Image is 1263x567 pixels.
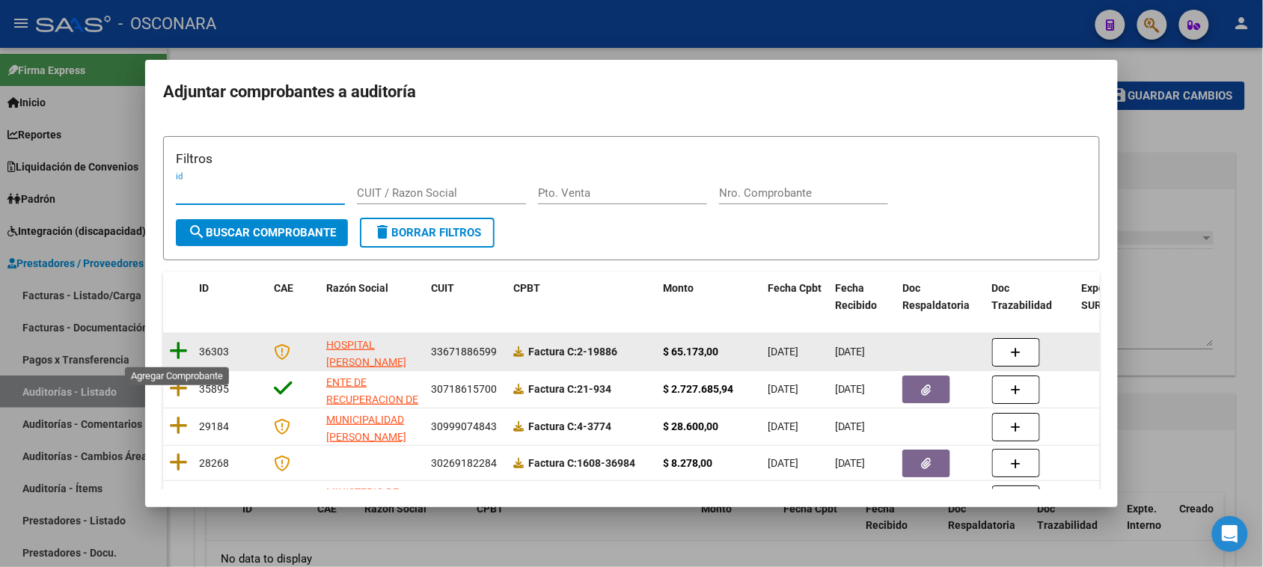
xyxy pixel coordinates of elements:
datatable-header-cell: Monto [657,272,762,322]
datatable-header-cell: ID [193,272,268,322]
span: Factura C: [528,420,577,432]
span: [DATE] [835,346,866,358]
span: CUIT [431,282,454,294]
h3: Filtros [176,149,1087,168]
strong: $ 65.173,00 [663,346,718,358]
span: CPBT [513,282,540,294]
span: Buscar Comprobante [188,226,336,239]
span: 35895 [199,383,229,395]
span: [DATE] [768,346,798,358]
span: CAE [274,282,293,294]
h2: Adjuntar comprobantes a auditoría [163,78,1100,106]
span: Borrar Filtros [373,226,481,239]
span: Doc Trazabilidad [992,282,1053,311]
span: HOSPITAL [PERSON_NAME] [326,339,406,368]
datatable-header-cell: Razón Social [320,272,425,322]
span: 30269182284 [431,457,497,469]
span: Fecha Cpbt [768,282,822,294]
span: [DATE] [835,420,866,432]
strong: 1608-36984 [528,457,635,469]
span: [DATE] [768,457,798,469]
span: [DATE] [768,420,798,432]
span: MINISTERIO DE SALUD PCIA DE BS AS [326,486,414,533]
span: Fecha Recibido [835,282,877,311]
datatable-header-cell: Expediente SUR Asociado [1076,272,1158,322]
span: Expediente SUR Asociado [1082,282,1149,311]
span: Doc Respaldatoria [902,282,970,311]
span: Factura C: [528,383,577,395]
strong: 21-934 [528,383,611,395]
span: [DATE] [768,383,798,395]
span: 30999074843 [431,420,497,432]
span: 33671886599 [431,346,497,358]
span: MUNICIPALIDAD [PERSON_NAME][GEOGRAPHIC_DATA] [326,414,427,460]
datatable-header-cell: CUIT [425,272,507,322]
mat-icon: search [188,223,206,241]
button: Borrar Filtros [360,218,495,248]
mat-icon: delete [373,223,391,241]
span: ENTE DE RECUPERACION DE FONDOS PARA EL FORTALECIMIENTO DEL SISTEMA DE SALUD DE MENDOZA (REFORSAL)... [326,376,418,507]
button: Buscar Comprobante [176,219,348,246]
span: ID [199,282,209,294]
span: 28268 [199,457,229,469]
datatable-header-cell: CAE [268,272,320,322]
span: 30718615700 [431,383,497,395]
span: Razón Social [326,282,388,294]
span: Monto [663,282,694,294]
strong: $ 2.727.685,94 [663,383,733,395]
span: Factura C: [528,346,577,358]
strong: $ 28.600,00 [663,420,718,432]
div: Open Intercom Messenger [1212,516,1248,552]
datatable-header-cell: Fecha Recibido [829,272,896,322]
strong: $ 8.278,00 [663,457,712,469]
strong: 2-19886 [528,346,617,358]
span: Factura C: [528,457,577,469]
span: [DATE] [835,457,866,469]
datatable-header-cell: Doc Trazabilidad [986,272,1076,322]
span: [DATE] [835,383,866,395]
span: 29184 [199,420,229,432]
datatable-header-cell: Fecha Cpbt [762,272,829,322]
span: 36303 [199,346,229,358]
datatable-header-cell: CPBT [507,272,657,322]
datatable-header-cell: Doc Respaldatoria [896,272,986,322]
strong: 4-3774 [528,420,611,432]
